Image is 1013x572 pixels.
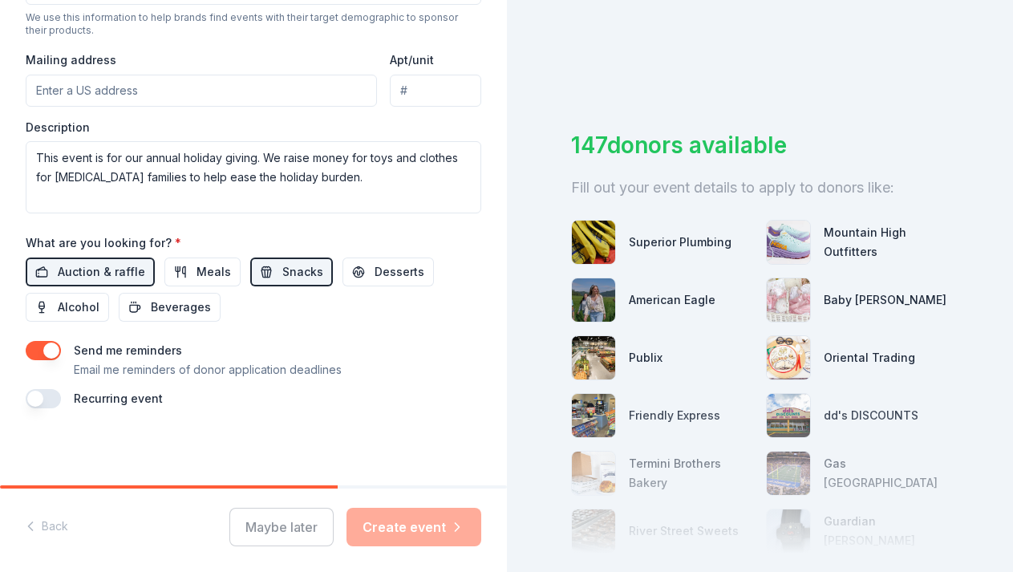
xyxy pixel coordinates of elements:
[58,298,99,317] span: Alcohol
[119,293,221,322] button: Beverages
[767,221,810,264] img: photo for Mountain High Outfitters
[767,336,810,379] img: photo for Oriental Trading
[26,258,155,286] button: Auction & raffle
[572,278,615,322] img: photo for American Eagle
[151,298,211,317] span: Beverages
[629,290,715,310] div: American Eagle
[390,52,434,68] label: Apt/unit
[197,262,231,282] span: Meals
[571,128,950,162] div: 147 donors available
[824,348,915,367] div: Oriental Trading
[282,262,323,282] span: Snacks
[767,278,810,322] img: photo for Baby Braithwaite
[74,360,342,379] p: Email me reminders of donor application deadlines
[572,221,615,264] img: photo for Superior Plumbing
[629,233,731,252] div: Superior Plumbing
[629,348,663,367] div: Publix
[390,75,481,107] input: #
[74,391,163,405] label: Recurring event
[26,235,181,251] label: What are you looking for?
[26,52,116,68] label: Mailing address
[824,223,949,262] div: Mountain High Outfitters
[26,120,90,136] label: Description
[164,258,241,286] button: Meals
[26,11,481,37] div: We use this information to help brands find events with their target demographic to sponsor their...
[572,336,615,379] img: photo for Publix
[250,258,333,286] button: Snacks
[824,290,946,310] div: Baby [PERSON_NAME]
[26,141,481,213] textarea: This event is for our annual holiday giving. We raise money for toys and clothes for [MEDICAL_DAT...
[571,175,950,201] div: Fill out your event details to apply to donors like:
[58,262,145,282] span: Auction & raffle
[74,343,182,357] label: Send me reminders
[375,262,424,282] span: Desserts
[26,75,377,107] input: Enter a US address
[342,258,434,286] button: Desserts
[26,293,109,322] button: Alcohol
